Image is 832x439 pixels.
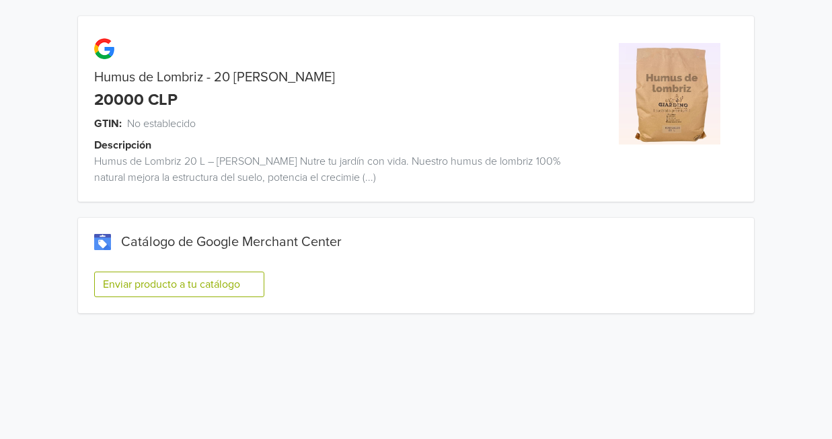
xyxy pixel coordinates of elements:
img: product_image [619,43,720,145]
span: No establecido [127,116,196,132]
div: 20000 CLP [94,91,178,110]
button: Enviar producto a tu catálogo [94,272,264,297]
span: GTIN: [94,116,122,132]
div: Humus de Lombriz 20 L – [PERSON_NAME] Nutre tu jardín con vida. Nuestro humus de lombriz 100% nat... [78,153,585,186]
div: Descripción [94,137,601,153]
div: Catálogo de Google Merchant Center [94,234,739,250]
div: Humus de Lombriz - 20 [PERSON_NAME] [78,69,585,85]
